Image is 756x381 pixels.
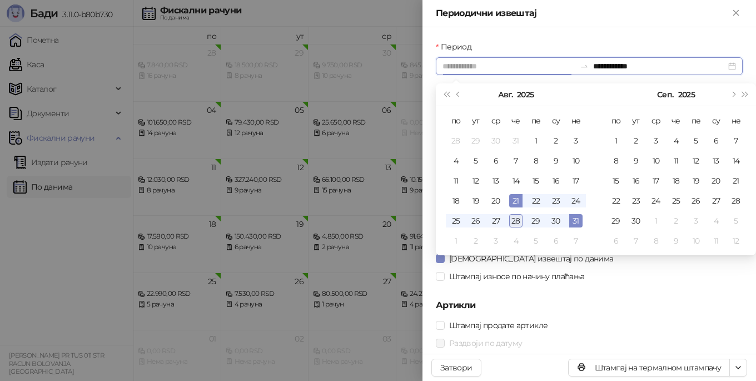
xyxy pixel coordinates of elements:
[606,171,626,191] td: 2025-09-15
[609,134,623,147] div: 1
[486,191,506,211] td: 2025-08-20
[469,214,483,227] div: 26
[689,134,703,147] div: 5
[549,154,563,167] div: 9
[729,7,743,20] button: Close
[526,191,546,211] td: 2025-08-22
[569,134,583,147] div: 3
[436,41,478,53] label: Период
[566,111,586,131] th: не
[609,154,623,167] div: 8
[466,131,486,151] td: 2025-07-29
[629,194,643,207] div: 23
[489,194,503,207] div: 20
[629,134,643,147] div: 2
[686,211,706,231] td: 2025-10-03
[580,62,589,71] span: to
[606,131,626,151] td: 2025-09-01
[546,171,566,191] td: 2025-08-16
[526,171,546,191] td: 2025-08-15
[606,231,626,251] td: 2025-10-06
[466,211,486,231] td: 2025-08-26
[449,134,462,147] div: 28
[569,214,583,227] div: 31
[509,234,523,248] div: 4
[626,211,646,231] td: 2025-09-30
[566,151,586,171] td: 2025-08-10
[489,154,503,167] div: 6
[646,111,666,131] th: ср
[739,83,752,106] button: Следећа година (Control + right)
[606,111,626,131] th: по
[709,154,723,167] div: 13
[626,171,646,191] td: 2025-09-16
[431,359,481,377] button: Затвори
[486,111,506,131] th: ср
[489,174,503,187] div: 13
[709,134,723,147] div: 6
[529,174,543,187] div: 15
[549,174,563,187] div: 16
[606,211,626,231] td: 2025-09-29
[706,151,726,171] td: 2025-09-13
[442,60,575,72] input: Период
[686,231,706,251] td: 2025-10-10
[529,234,543,248] div: 5
[669,134,683,147] div: 4
[646,231,666,251] td: 2025-10-08
[526,131,546,151] td: 2025-08-01
[606,151,626,171] td: 2025-09-08
[666,131,686,151] td: 2025-09-04
[445,319,552,331] span: Штампај продате артикле
[506,211,526,231] td: 2025-08-28
[526,111,546,131] th: пе
[726,191,746,211] td: 2025-09-28
[549,194,563,207] div: 23
[609,174,623,187] div: 15
[466,111,486,131] th: ут
[686,171,706,191] td: 2025-09-19
[686,111,706,131] th: пе
[466,191,486,211] td: 2025-08-19
[606,191,626,211] td: 2025-09-22
[440,83,452,106] button: Претходна година (Control + left)
[666,211,686,231] td: 2025-10-02
[729,154,743,167] div: 14
[469,154,483,167] div: 5
[445,270,589,283] span: Штампај износе по начину плаћања
[469,134,483,147] div: 29
[498,83,513,106] button: Изабери месец
[566,191,586,211] td: 2025-08-24
[509,194,523,207] div: 21
[526,151,546,171] td: 2025-08-08
[626,231,646,251] td: 2025-10-07
[726,131,746,151] td: 2025-09-07
[446,231,466,251] td: 2025-09-01
[726,231,746,251] td: 2025-10-12
[489,214,503,227] div: 27
[466,171,486,191] td: 2025-08-12
[729,194,743,207] div: 28
[529,194,543,207] div: 22
[689,234,703,248] div: 10
[726,111,746,131] th: не
[669,194,683,207] div: 25
[706,111,726,131] th: су
[489,134,503,147] div: 30
[446,211,466,231] td: 2025-08-25
[517,83,534,106] button: Изабери годину
[626,191,646,211] td: 2025-09-23
[466,231,486,251] td: 2025-09-02
[729,134,743,147] div: 7
[666,171,686,191] td: 2025-09-18
[649,174,663,187] div: 17
[452,83,465,106] button: Претходни месец (PageUp)
[657,83,673,106] button: Изабери месец
[729,234,743,248] div: 12
[689,214,703,227] div: 3
[678,83,695,106] button: Изабери годину
[646,211,666,231] td: 2025-10-01
[669,234,683,248] div: 9
[526,231,546,251] td: 2025-09-05
[686,131,706,151] td: 2025-09-05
